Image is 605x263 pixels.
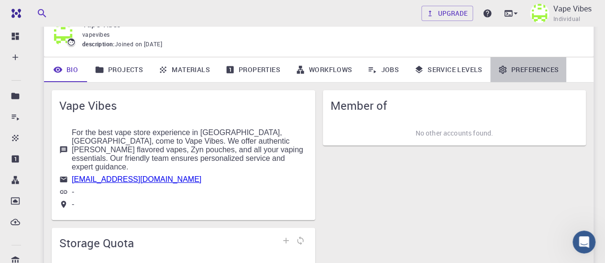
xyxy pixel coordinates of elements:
a: Workflows [288,57,360,82]
a: [EMAIL_ADDRESS][DOMAIN_NAME] [72,175,201,183]
a: Bio [44,57,87,82]
span: Joined on [DATE] [115,40,162,49]
a: Projects [87,57,151,82]
span: vapevibes [82,31,110,38]
span: description : [82,40,115,49]
div: For the best vape store experience in [GEOGRAPHIC_DATA], [GEOGRAPHIC_DATA], come to Vape Vibes. W... [72,128,308,171]
a: Jobs [360,57,407,82]
span: - [72,200,74,208]
iframe: Intercom live chat [572,231,595,253]
span: Vape Vibes [59,98,308,113]
span: Support [19,7,54,15]
span: Storage Quota [59,235,279,251]
a: Properties [218,57,288,82]
a: Service Levels [407,57,490,82]
p: Vape Vibes [553,3,592,14]
p: No other accounts found. [415,128,493,138]
img: Vape Vibes [530,4,549,23]
a: - [72,188,74,196]
span: Individual [553,14,580,24]
a: Materials [151,57,218,82]
a: Upgrade [421,6,473,21]
span: Member of [330,98,579,113]
img: logo [8,9,21,18]
a: Preferences [490,57,566,82]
